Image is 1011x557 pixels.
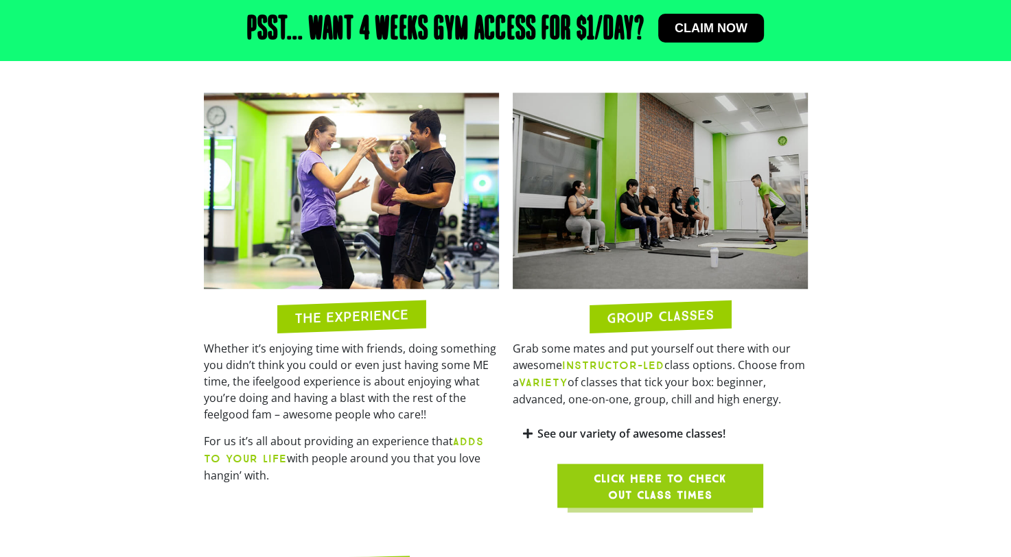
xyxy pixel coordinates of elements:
[247,14,644,47] h2: Psst... Want 4 weeks gym access for $1/day?
[519,376,568,389] b: VARIETY
[557,464,763,508] a: Click here to check out class times
[562,359,664,372] b: INSTRUCTOR-LED
[607,308,714,325] h2: GROUP CLASSES
[590,471,730,503] span: Click here to check out class times
[513,340,808,407] p: Grab some mates and put yourself out there with our awesome class options. Choose from a of class...
[658,14,764,43] a: Claim now
[204,435,484,465] b: ADDS TO YOUR LIFE
[537,426,725,441] a: See our variety of awesome classes!
[204,340,499,423] p: Whether it’s enjoying time with friends, doing something you didn’t think you could or even just ...
[675,22,747,34] span: Claim now
[204,433,499,484] p: For us it’s all about providing an experience that with people around you that you love hangin’ w...
[294,307,408,325] h2: THE EXPERIENCE
[513,418,808,450] div: See our variety of awesome classes!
